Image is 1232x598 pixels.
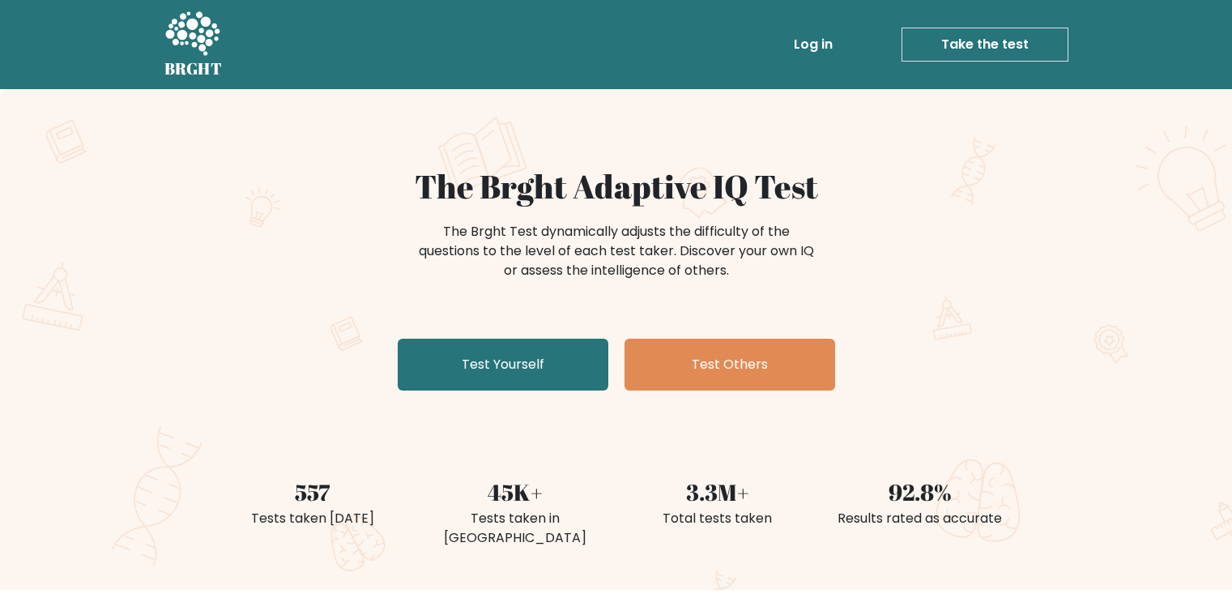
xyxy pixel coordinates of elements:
a: BRGHT [164,6,223,83]
div: 557 [221,475,404,509]
a: Test Yourself [398,339,608,391]
div: The Brght Test dynamically adjusts the difficulty of the questions to the level of each test take... [414,222,819,280]
div: 45K+ [424,475,607,509]
a: Test Others [625,339,835,391]
a: Log in [787,28,839,61]
div: 92.8% [829,475,1012,509]
div: Tests taken [DATE] [221,509,404,528]
div: 3.3M+ [626,475,809,509]
div: Results rated as accurate [829,509,1012,528]
div: Tests taken in [GEOGRAPHIC_DATA] [424,509,607,548]
h5: BRGHT [164,59,223,79]
a: Take the test [902,28,1068,62]
h1: The Brght Adaptive IQ Test [221,167,1012,206]
div: Total tests taken [626,509,809,528]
